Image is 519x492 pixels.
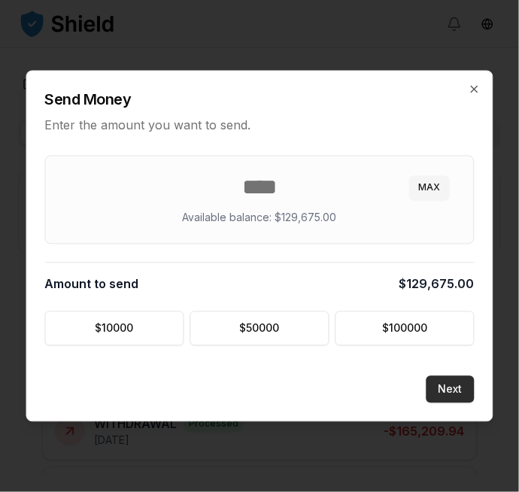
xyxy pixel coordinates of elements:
[45,311,184,346] button: $10000
[399,275,475,293] span: $129,675.00
[426,376,475,403] button: Next
[45,275,139,293] span: Amount to send
[183,211,337,226] p: Available balance: $129,675.00
[45,117,475,135] p: Enter the amount you want to send.
[45,90,475,111] h2: Send Money
[190,311,329,346] button: $50000
[335,311,475,346] button: $100000
[410,176,450,200] button: MAX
